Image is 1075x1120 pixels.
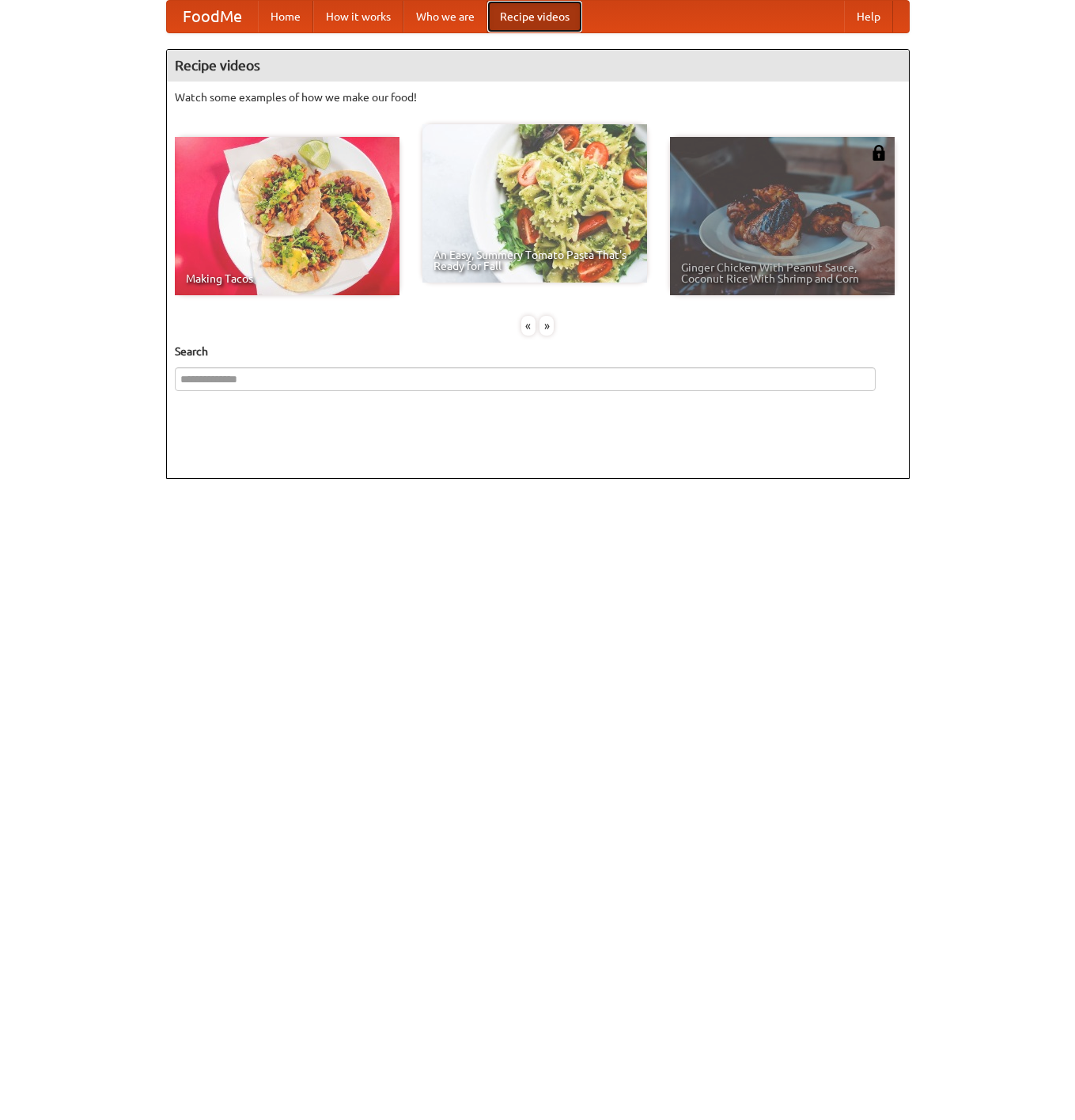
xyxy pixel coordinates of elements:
a: How it works [313,1,403,32]
a: An Easy, Summery Tomato Pasta That's Ready for Fall [422,124,647,283]
span: An Easy, Summery Tomato Pasta That's Ready for Fall [433,249,636,271]
span: Making Tacos [186,273,388,284]
a: FoodMe [167,1,258,32]
h5: Search [175,344,901,359]
div: « [521,316,536,336]
div: » [539,316,554,336]
a: Recipe videos [487,1,582,32]
a: Home [258,1,313,32]
a: Making Tacos [175,137,399,295]
img: 483408.png [871,145,887,161]
a: Who we are [403,1,487,32]
h4: Recipe videos [167,50,909,82]
p: Watch some examples of how we make our food! [175,89,901,105]
a: Help [844,1,893,32]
